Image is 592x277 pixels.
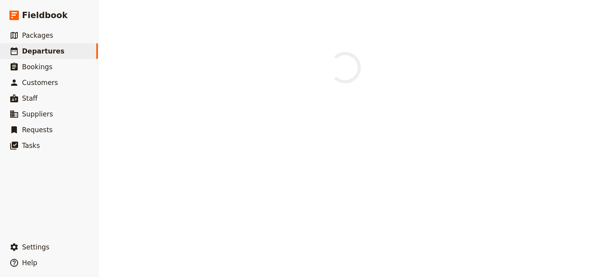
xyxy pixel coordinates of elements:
[22,94,38,102] span: Staff
[22,79,58,87] span: Customers
[22,63,52,71] span: Bookings
[22,9,68,21] span: Fieldbook
[22,110,53,118] span: Suppliers
[22,47,64,55] span: Departures
[22,142,40,150] span: Tasks
[22,31,53,39] span: Packages
[22,259,37,267] span: Help
[22,126,53,134] span: Requests
[22,243,50,251] span: Settings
